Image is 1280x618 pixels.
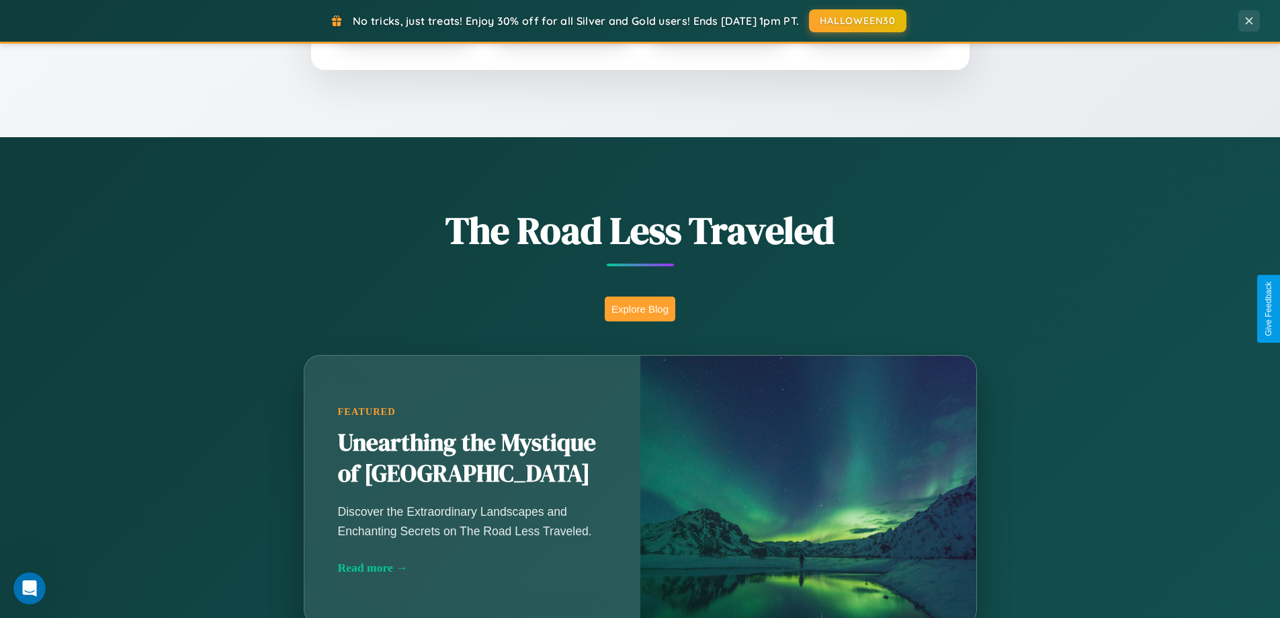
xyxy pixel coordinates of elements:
div: Read more → [338,561,607,575]
p: Discover the Extraordinary Landscapes and Enchanting Secrets on The Road Less Traveled. [338,502,607,540]
h2: Unearthing the Mystique of [GEOGRAPHIC_DATA] [338,428,607,490]
h1: The Road Less Traveled [237,204,1043,256]
button: Explore Blog [605,297,675,321]
button: HALLOWEEN30 [809,9,906,32]
div: Give Feedback [1264,282,1273,336]
div: Featured [338,406,607,418]
iframe: Intercom live chat [13,572,46,605]
span: No tricks, just treats! Enjoy 30% off for all Silver and Gold users! Ends [DATE] 1pm PT. [353,14,799,28]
